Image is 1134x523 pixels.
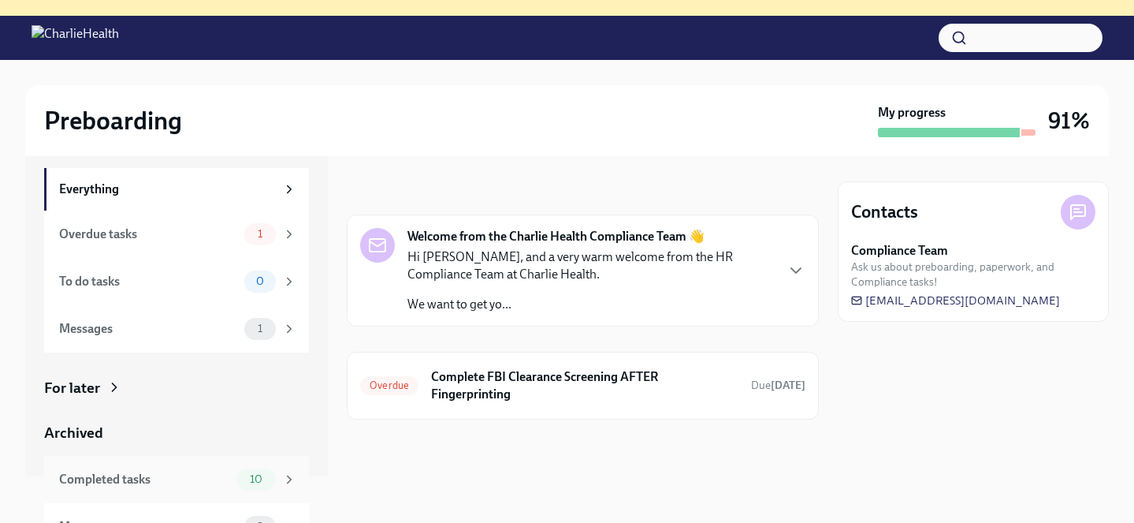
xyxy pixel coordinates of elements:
[431,368,738,403] h6: Complete FBI Clearance Screening AFTER Fingerprinting
[771,379,805,392] strong: [DATE]
[247,275,273,287] span: 0
[44,105,182,136] h2: Preboarding
[44,258,309,305] a: To do tasks0
[751,379,805,392] span: Due
[407,248,774,283] p: Hi [PERSON_NAME], and a very warm welcome from the HR Compliance Team at Charlie Health.
[44,456,309,503] a: Completed tasks10
[44,378,309,398] a: For later
[751,378,805,393] span: September 29th, 2025 09:00
[248,228,272,240] span: 1
[59,320,238,338] div: Messages
[851,242,948,260] strong: Compliance Team
[347,181,421,202] div: In progress
[407,228,705,245] strong: Welcome from the Charlie Health Compliance Team 👋
[59,226,238,243] div: Overdue tasks
[59,181,276,198] div: Everything
[851,293,1060,308] a: [EMAIL_ADDRESS][DOMAIN_NAME]
[44,423,309,443] a: Archived
[59,273,238,290] div: To do tasks
[360,365,805,406] a: OverdueComplete FBI Clearance Screening AFTER FingerprintingDue[DATE]
[407,296,774,313] p: We want to get yo...
[32,25,119,50] img: CharlieHealth
[44,168,309,211] a: Everything
[248,323,272,334] span: 1
[59,471,230,488] div: Completed tasks
[851,260,1095,290] span: Ask us about preboarding, paperwork, and Compliance tasks!
[1048,106,1090,135] h3: 91%
[240,473,272,485] span: 10
[878,104,946,121] strong: My progress
[851,200,918,224] h4: Contacts
[360,379,418,391] span: Overdue
[44,211,309,258] a: Overdue tasks1
[44,378,100,398] div: For later
[44,305,309,353] a: Messages1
